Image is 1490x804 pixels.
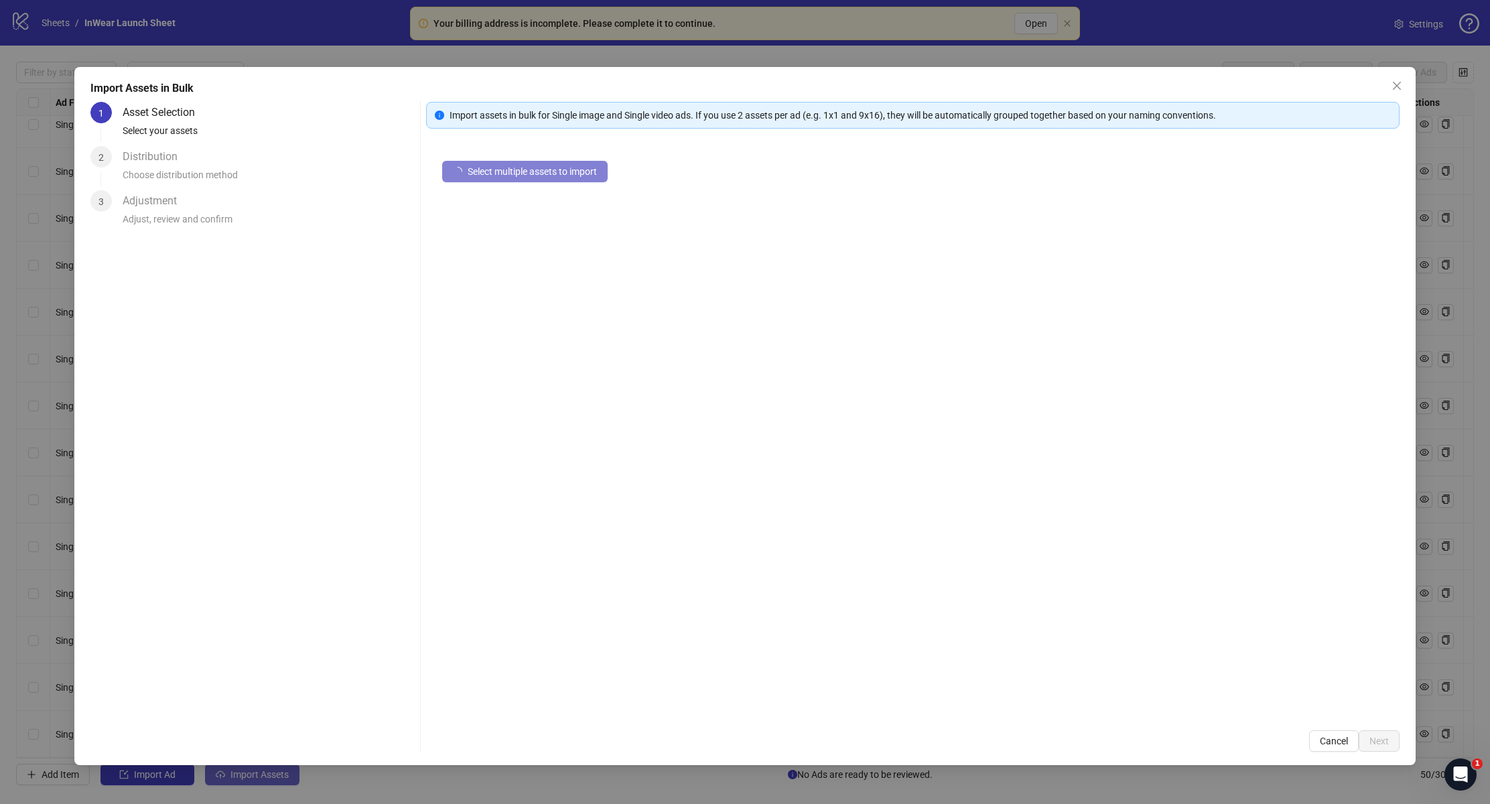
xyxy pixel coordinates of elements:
button: Cancel [1309,730,1359,752]
div: Adjustment [123,190,188,212]
span: 1 [98,108,104,119]
div: Choose distribution method [123,167,415,190]
button: Next [1359,730,1400,752]
span: 2 [98,152,104,163]
div: Import assets in bulk for Single image and Single video ads. If you use 2 assets per ad (e.g. 1x1... [450,108,1390,123]
span: Select multiple assets to import [468,166,597,177]
span: close [1392,80,1402,91]
button: Select multiple assets to import [442,161,608,182]
span: info-circle [435,111,444,120]
div: Adjust, review and confirm [123,212,415,234]
span: Cancel [1320,736,1348,746]
div: Distribution [123,146,188,167]
button: Close [1386,75,1408,96]
span: 1 [1472,758,1483,769]
div: Asset Selection [123,102,206,123]
span: loading [453,167,462,176]
div: Import Assets in Bulk [90,80,1400,96]
iframe: Intercom live chat [1444,758,1477,791]
div: Select your assets [123,123,415,146]
span: 3 [98,196,104,207]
